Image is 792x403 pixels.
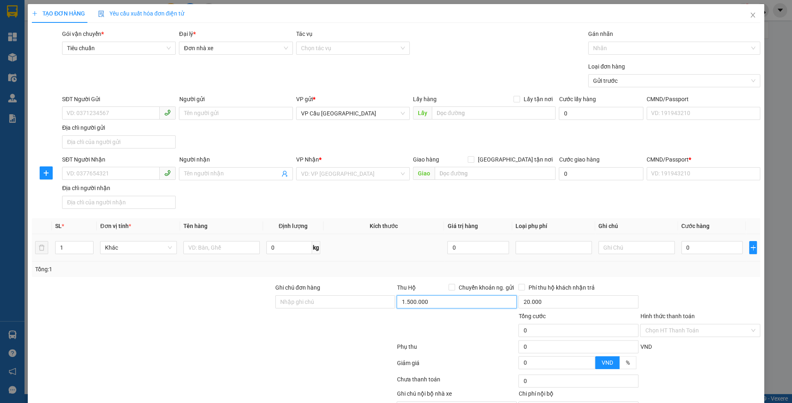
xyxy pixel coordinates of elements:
span: Định lượng [279,223,308,229]
div: Tổng: 1 [35,265,306,274]
span: phone [164,109,171,116]
div: SĐT Người Gửi [62,95,176,104]
label: Loại đơn hàng [588,63,625,70]
span: Phí thu hộ khách nhận trả [525,283,598,292]
span: % [626,359,630,366]
button: plus [749,241,757,254]
label: Cước giao hàng [559,156,599,163]
span: Giá trị hàng [447,223,477,229]
img: icon [98,11,105,17]
input: 0 [447,241,509,254]
span: Giao hàng [413,156,439,163]
div: Phụ thu [396,342,518,356]
label: Hình thức thanh toán [640,313,694,319]
span: Lấy hàng [413,96,437,102]
input: Địa chỉ của người gửi [62,135,176,148]
input: VD: Bàn, Ghế [183,241,260,254]
input: Dọc đường [432,106,556,120]
span: VND [640,343,651,350]
span: Gói vận chuyển [62,31,104,37]
span: Thu Hộ [397,284,415,291]
label: Gán nhãn [588,31,613,37]
div: SĐT Người Nhận [62,155,176,164]
span: [GEOGRAPHIC_DATA] tận nơi [474,155,556,164]
span: Chuyển khoản ng. gửi [455,283,517,292]
span: plus [40,170,52,176]
span: Đại lý [179,31,195,37]
span: close [750,12,756,18]
div: CMND/Passport [647,155,760,164]
div: Chi phí nội bộ [518,389,638,401]
span: VP Cầu Sài Gòn [301,107,405,120]
div: Người gửi [179,95,292,104]
input: Ghi chú đơn hàng [275,295,395,308]
span: VP Nhận [296,156,319,163]
input: Cước lấy hàng [559,107,643,120]
label: Ghi chú đơn hàng [275,284,320,291]
div: Địa chỉ người gửi [62,123,176,132]
th: Ghi chú [595,218,678,234]
span: Tiêu chuẩn [67,42,171,54]
input: Cước giao hàng [559,167,643,180]
div: Địa chỉ người nhận [62,184,176,193]
span: Kích thước [370,223,398,229]
input: Ghi Chú [598,241,675,254]
span: Đơn nhà xe [184,42,288,54]
button: plus [40,166,53,179]
span: Gửi trước [593,75,755,87]
button: delete [35,241,48,254]
div: Giảm giá [396,359,518,373]
div: Người nhận [179,155,292,164]
span: Tên hàng [183,223,207,229]
span: Lấy tận nơi [520,95,556,104]
input: Dọc đường [435,167,556,180]
label: Tác vụ [296,31,312,37]
span: phone [164,170,171,176]
span: TẠO ĐƠN HÀNG [32,10,85,17]
label: Cước lấy hàng [559,96,596,102]
span: Yêu cầu xuất hóa đơn điện tử [98,10,184,17]
span: kg [312,241,320,254]
span: VND [602,359,613,366]
input: Địa chỉ của người nhận [62,196,176,209]
span: Giao [413,167,435,180]
div: CMND/Passport [647,95,760,104]
span: SL [55,223,62,229]
div: Chưa thanh toán [396,375,518,389]
span: user-add [281,170,288,177]
span: Lấy [413,106,432,120]
th: Loại phụ phí [512,218,595,234]
span: Tổng cước [518,313,545,319]
div: VP gửi [296,95,410,104]
button: Close [741,4,764,27]
span: Cước hàng [681,223,709,229]
span: Khác [105,241,172,254]
span: plus [32,11,38,16]
span: plus [750,244,756,251]
span: Đơn vị tính [100,223,131,229]
div: Ghi chú nội bộ nhà xe [397,389,517,401]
